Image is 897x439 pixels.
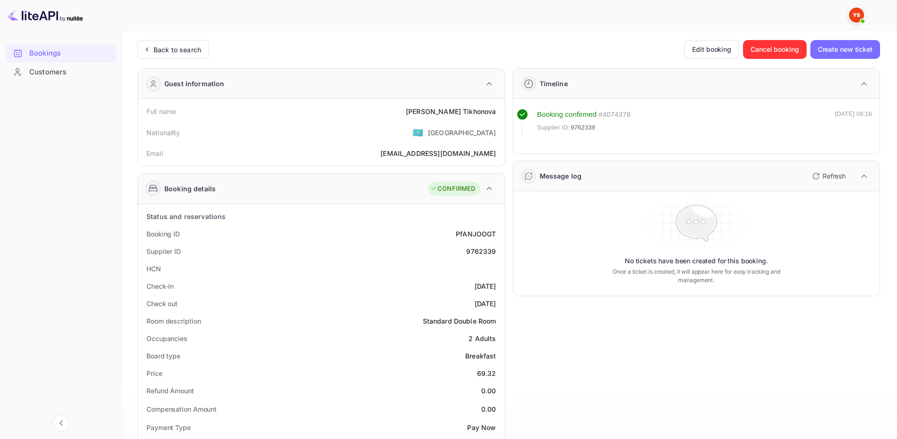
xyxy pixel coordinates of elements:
[537,109,597,120] div: Booking confirmed
[475,299,496,309] div: [DATE]
[146,299,178,309] div: Check out
[810,40,880,59] button: Create new ticket
[146,423,191,432] div: Payment Type
[743,40,807,59] button: Cancel booking
[146,368,162,378] div: Price
[146,386,194,396] div: Refund Amount
[477,368,496,378] div: 69.32
[164,79,225,89] div: Guest information
[146,351,180,361] div: Board type
[571,123,595,132] span: 9762339
[29,48,112,59] div: Bookings
[475,281,496,291] div: [DATE]
[540,79,568,89] div: Timeline
[146,333,187,343] div: Occupancies
[469,333,496,343] div: 2 Adults
[406,106,496,116] div: [PERSON_NAME] Tikhonova
[849,8,864,23] img: Yandex Support
[467,423,496,432] div: Pay Now
[466,246,496,256] div: 9762339
[380,148,496,158] div: [EMAIL_ADDRESS][DOMAIN_NAME]
[598,109,630,120] div: # 4074378
[146,246,181,256] div: Supplier ID
[598,268,795,285] p: Once a ticket is created, it will appear here for easy tracking and management.
[537,123,570,132] span: Supplier ID:
[29,67,112,78] div: Customers
[412,124,423,141] span: United States
[540,171,582,181] div: Message log
[465,351,496,361] div: Breakfast
[8,8,83,23] img: LiteAPI logo
[6,63,116,81] a: Customers
[823,171,846,181] p: Refresh
[146,106,176,116] div: Full name
[6,44,116,63] div: Bookings
[146,211,226,221] div: Status and reservations
[154,45,201,55] div: Back to search
[146,229,180,239] div: Booking ID
[146,281,174,291] div: Check-in
[146,264,161,274] div: HCN
[53,415,70,431] button: Collapse navigation
[807,169,849,184] button: Refresh
[6,44,116,62] a: Bookings
[481,404,496,414] div: 0.00
[164,184,216,194] div: Booking details
[146,316,201,326] div: Room description
[835,109,872,137] div: [DATE] 08:16
[428,128,496,138] div: [GEOGRAPHIC_DATA]
[146,404,217,414] div: Compensation Amount
[684,40,739,59] button: Edit booking
[430,184,475,194] div: CONFIRMED
[481,386,496,396] div: 0.00
[146,148,163,158] div: Email
[456,229,496,239] div: PfANJOOGT
[146,128,180,138] div: Nationality
[625,256,768,266] p: No tickets have been created for this booking.
[423,316,496,326] div: Standard Double Room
